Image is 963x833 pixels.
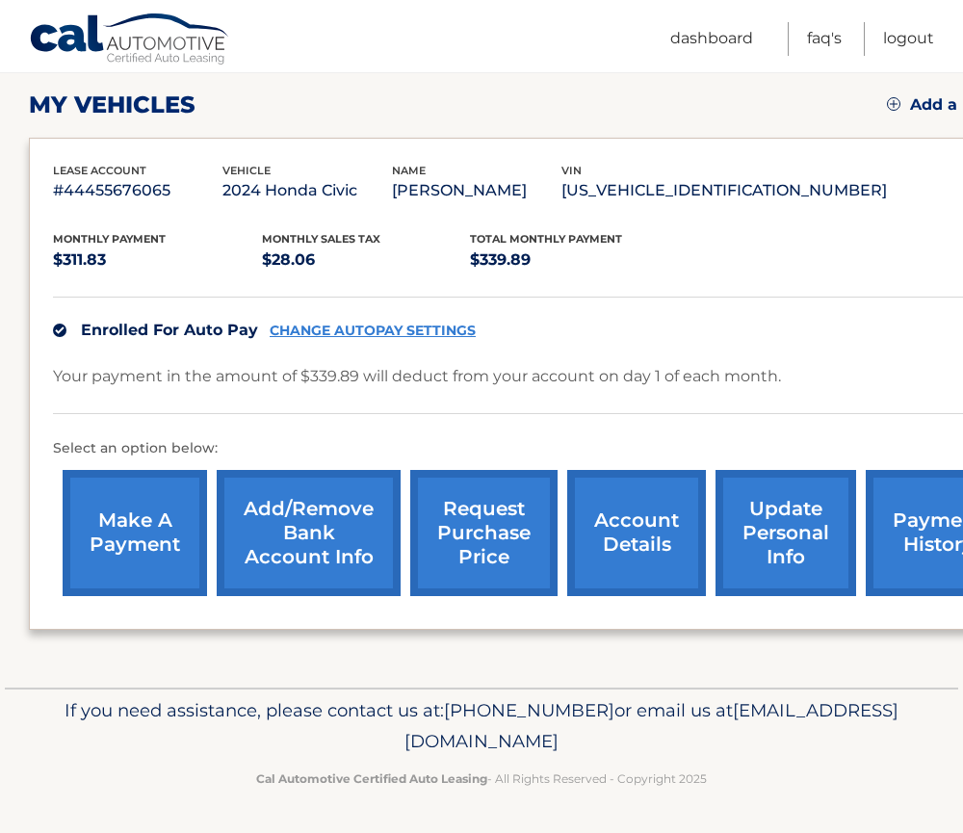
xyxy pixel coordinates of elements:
[63,470,207,596] a: make a payment
[53,232,166,246] span: Monthly Payment
[34,768,929,789] p: - All Rights Reserved - Copyright 2025
[53,177,222,204] p: #44455676065
[29,13,231,68] a: Cal Automotive
[444,699,614,721] span: [PHONE_NUMBER]
[561,177,887,204] p: [US_VEHICLE_IDENTIFICATION_NUMBER]
[53,363,781,390] p: Your payment in the amount of $339.89 will deduct from your account on day 1 of each month.
[883,22,934,56] a: Logout
[392,164,426,177] span: name
[270,323,476,339] a: CHANGE AUTOPAY SETTINGS
[392,177,561,204] p: [PERSON_NAME]
[81,321,258,339] span: Enrolled For Auto Pay
[567,470,706,596] a: account details
[561,164,582,177] span: vin
[670,22,753,56] a: Dashboard
[470,232,622,246] span: Total Monthly Payment
[53,247,262,273] p: $311.83
[256,771,487,786] strong: Cal Automotive Certified Auto Leasing
[222,177,392,204] p: 2024 Honda Civic
[716,470,856,596] a: update personal info
[222,164,271,177] span: vehicle
[29,91,195,119] h2: my vehicles
[53,324,66,337] img: check.svg
[887,97,900,111] img: add.svg
[262,232,380,246] span: Monthly sales Tax
[53,164,146,177] span: lease account
[410,470,558,596] a: request purchase price
[217,470,401,596] a: Add/Remove bank account info
[34,695,929,757] p: If you need assistance, please contact us at: or email us at
[807,22,842,56] a: FAQ's
[262,247,471,273] p: $28.06
[470,247,679,273] p: $339.89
